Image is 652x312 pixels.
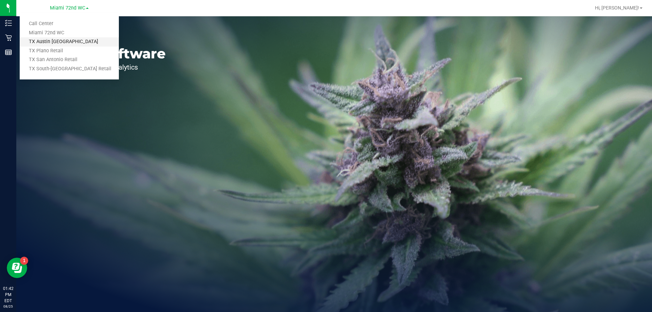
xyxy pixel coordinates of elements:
p: 01:42 PM EDT [3,286,13,304]
iframe: Resource center unread badge [20,257,28,265]
inline-svg: Retail [5,34,12,41]
a: Miami 72nd WC [20,29,119,38]
a: TX Plano Retail [20,47,119,56]
a: TX Austin [GEOGRAPHIC_DATA] [20,37,119,47]
inline-svg: Reports [5,49,12,56]
a: Call Center [20,19,119,29]
span: Miami 72nd WC [50,5,85,11]
inline-svg: Inventory [5,20,12,26]
p: 08/25 [3,304,13,309]
span: Hi, [PERSON_NAME]! [595,5,639,11]
iframe: Resource center [7,258,27,278]
a: TX South-[GEOGRAPHIC_DATA] Retail [20,65,119,74]
a: TX San Antonio Retail [20,55,119,65]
